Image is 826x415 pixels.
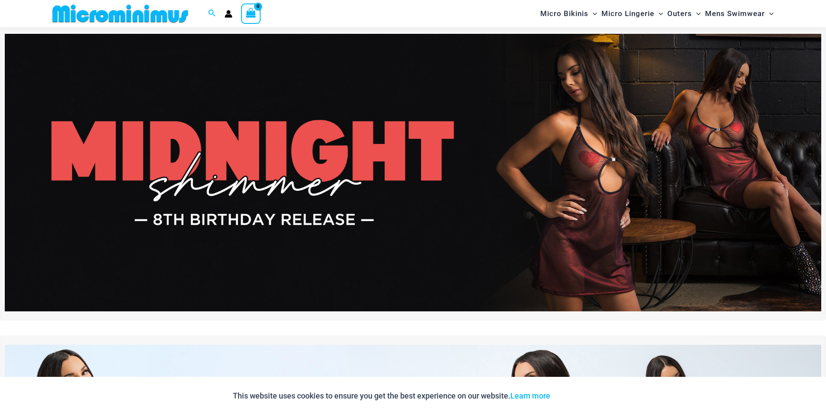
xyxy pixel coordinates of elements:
nav: Site Navigation [537,1,777,26]
span: Mens Swimwear [705,3,765,25]
img: MM SHOP LOGO FLAT [49,4,192,23]
a: Micro BikinisMenu ToggleMenu Toggle [538,3,599,25]
a: View Shopping Cart, empty [241,3,261,23]
a: OutersMenu ToggleMenu Toggle [665,3,703,25]
a: Learn more [510,391,550,400]
a: Micro LingerieMenu ToggleMenu Toggle [599,3,665,25]
p: This website uses cookies to ensure you get the best experience on our website. [233,389,550,402]
a: Account icon link [225,10,232,18]
span: Menu Toggle [692,3,701,25]
span: Menu Toggle [654,3,663,25]
span: Menu Toggle [588,3,597,25]
span: Micro Lingerie [601,3,654,25]
img: Midnight Shimmer Red Dress [5,34,821,311]
span: Micro Bikinis [540,3,588,25]
span: Menu Toggle [765,3,774,25]
a: Mens SwimwearMenu ToggleMenu Toggle [703,3,776,25]
button: Accept [557,386,594,406]
a: Search icon link [208,8,216,19]
span: Outers [667,3,692,25]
